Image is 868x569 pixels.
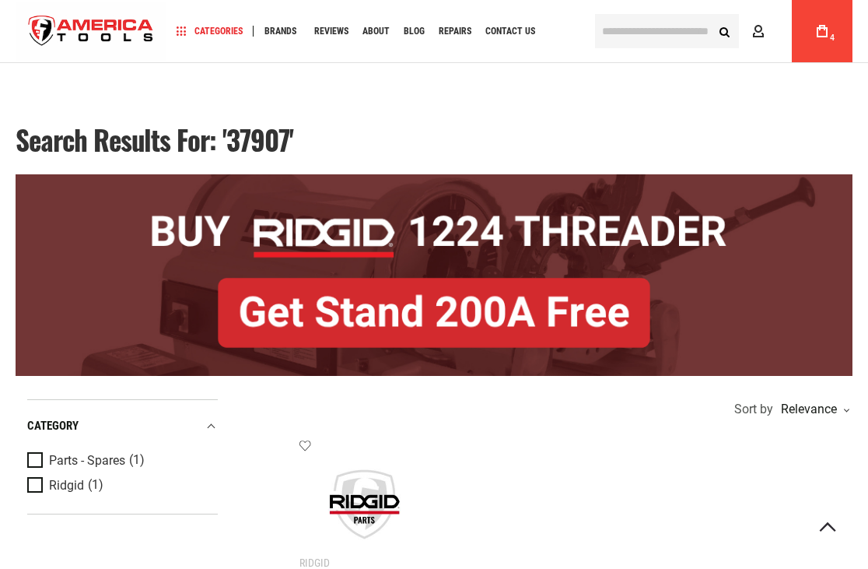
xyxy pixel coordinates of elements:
span: Ridgid [49,479,84,493]
a: Contact Us [478,21,542,42]
img: America Tools [16,2,166,61]
span: About [362,26,390,36]
a: Brands [257,21,303,42]
span: Parts - Spares [49,454,125,468]
div: Relevance [777,403,849,416]
a: Parts - Spares (1) [27,452,214,469]
img: BOGO: Buy RIDGID® 1224 Threader, Get Stand 200A Free! [16,174,852,376]
a: Blog [397,21,432,42]
div: category [27,416,218,437]
span: Sort by [734,403,773,416]
span: Search results for: '37907' [16,119,293,160]
span: Categories [177,26,243,37]
img: RIDGID 37907 PKG OF 5 HEX SCREWS [315,455,414,554]
a: Ridgid (1) [27,477,214,494]
span: Repairs [439,26,471,36]
a: Categories [170,21,250,42]
button: Search [709,16,739,46]
span: 4 [830,33,835,42]
span: Contact Us [485,26,535,36]
a: BOGO: Buy RIDGID® 1224 Threader, Get Stand 200A Free! [16,174,852,186]
a: Repairs [432,21,478,42]
div: Product Filters [27,399,218,515]
span: Blog [404,26,425,36]
span: (1) [88,479,103,492]
span: Reviews [314,26,348,36]
a: About [355,21,397,42]
span: (1) [129,454,145,467]
a: Reviews [307,21,355,42]
div: Ridgid [299,557,330,569]
span: Brands [264,26,296,36]
a: store logo [16,2,166,61]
